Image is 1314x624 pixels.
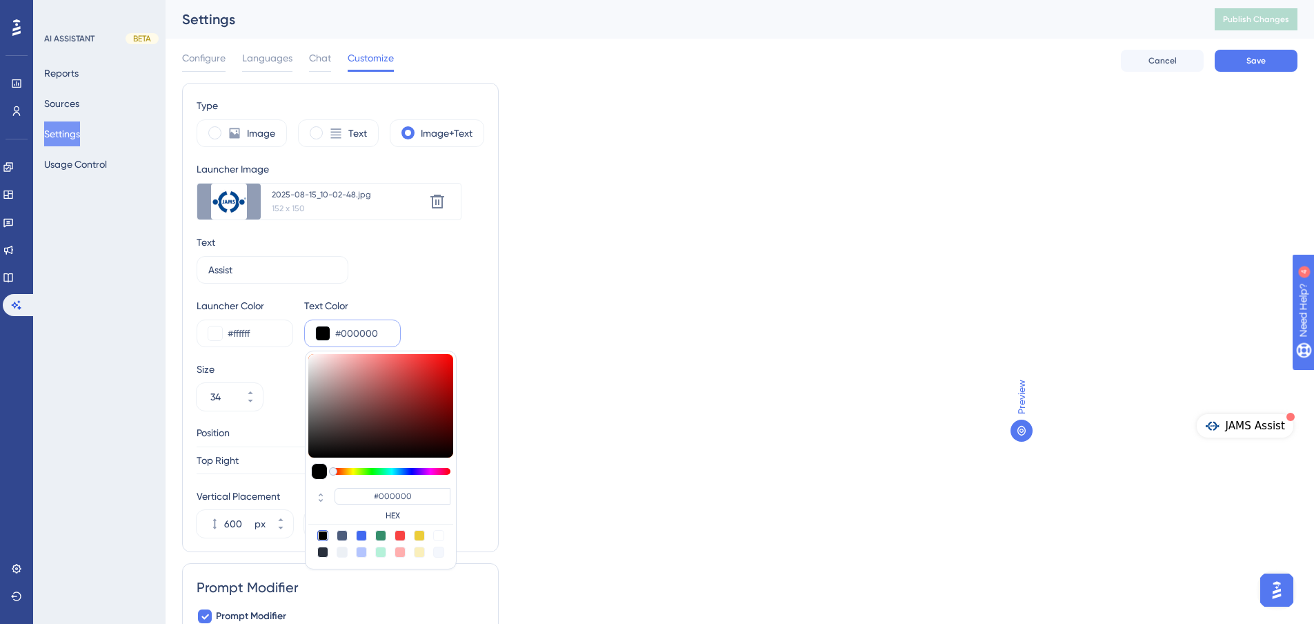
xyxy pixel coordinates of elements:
div: Position [197,425,348,441]
span: Need Help? [32,3,86,20]
span: Save [1246,55,1266,66]
input: px [224,516,252,532]
button: px [268,524,293,538]
div: BETA [126,33,159,44]
img: file-1755277449436.jpg [211,184,248,220]
button: Sources [44,91,79,116]
div: 4 [96,7,100,18]
div: Text [197,234,215,251]
span: Publish Changes [1223,14,1289,25]
span: Languages [242,50,292,66]
span: Preview [1013,380,1030,414]
div: Launcher Image [197,161,461,177]
button: Cancel [1121,50,1204,72]
div: Settings [182,10,1180,29]
span: Chat [309,50,331,66]
div: Text Color [304,298,401,314]
div: Vertical Placement [197,488,293,505]
div: 152 x 150 [272,203,425,214]
button: Reports [44,61,79,86]
iframe: UserGuiding AI Assistant Launcher [1256,569,1297,611]
button: Usage Control [44,152,107,177]
label: Image [247,125,275,142]
div: Type [197,97,484,114]
button: Open AI Assistant Launcher [1197,414,1293,438]
div: AI ASSISTANT [44,33,94,44]
button: Top Right [197,447,348,474]
span: Configure [182,50,226,66]
button: Save [1215,50,1297,72]
button: Settings [44,121,80,146]
img: launcher-image-alternative-text [1205,418,1220,433]
input: Get Started [208,262,337,277]
label: HEX [335,510,450,521]
button: Publish Changes [1215,8,1297,30]
div: Launcher Color [197,298,293,314]
label: Image+Text [421,125,472,142]
div: Prompt Modifier [197,578,484,597]
span: Customize [348,50,394,66]
span: JAMS Assist [1226,418,1285,434]
span: Top Right [197,452,239,469]
label: Text [348,125,367,142]
div: px [255,516,266,532]
div: 2025-08-15_10-02-48.jpg [272,189,424,200]
div: Horizontal Placement [304,488,401,505]
button: px [268,510,293,524]
div: Size [197,361,484,378]
span: Cancel [1148,55,1177,66]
